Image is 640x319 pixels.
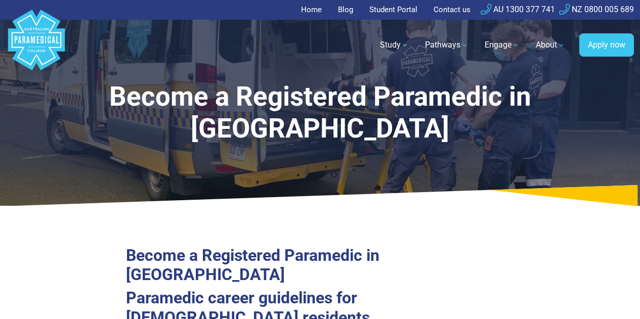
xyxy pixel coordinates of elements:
[579,33,634,57] a: Apply now
[559,5,634,14] a: NZ 0800 005 689
[479,31,526,59] a: Engage
[126,246,514,285] h2: Become a Registered Paramedic in [GEOGRAPHIC_DATA]
[6,20,67,71] a: Australian Paramedical College
[481,5,555,14] a: AU 1300 377 741
[530,31,571,59] a: About
[419,31,475,59] a: Pathways
[374,31,415,59] a: Study
[84,81,556,145] h1: Become a Registered Paramedic in [GEOGRAPHIC_DATA]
